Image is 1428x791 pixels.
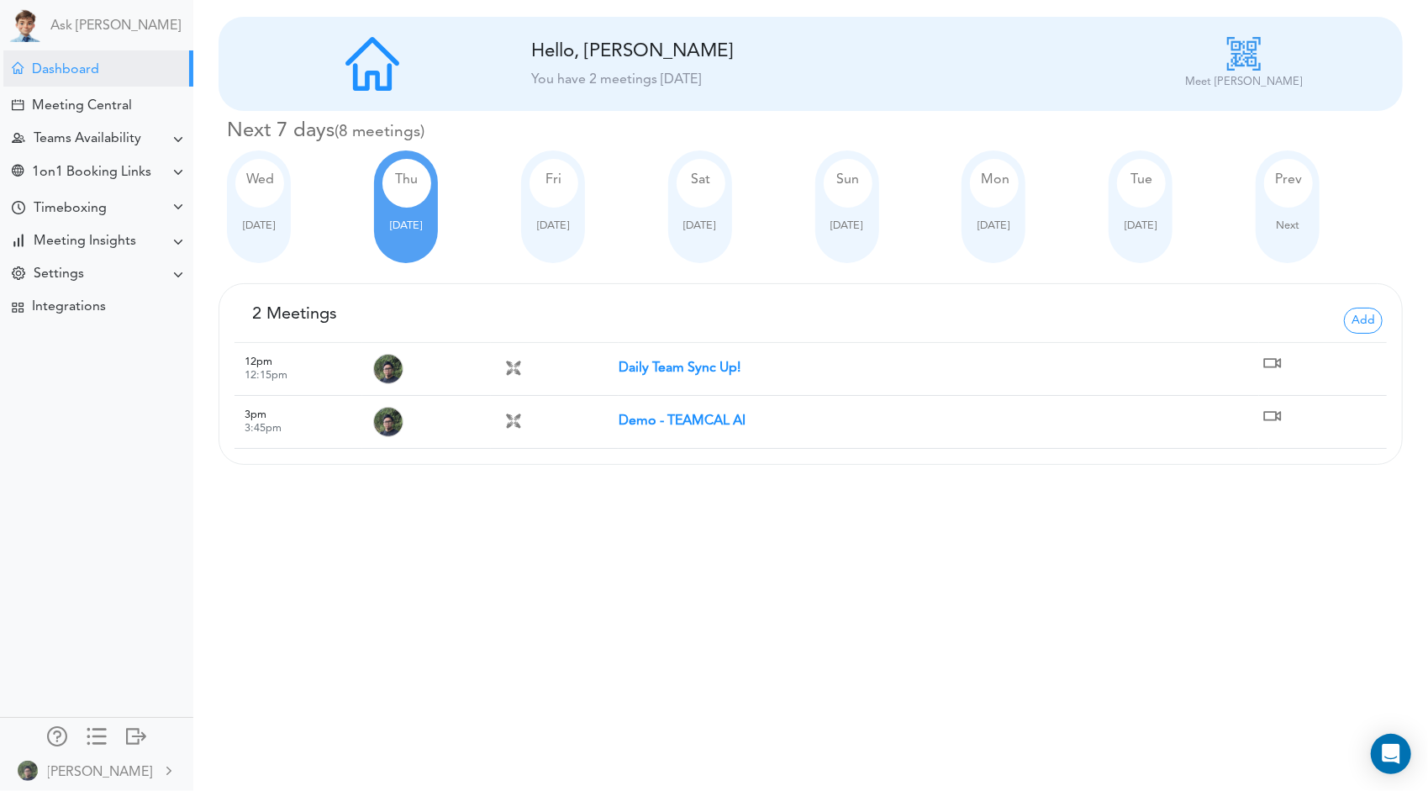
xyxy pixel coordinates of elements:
[2,751,192,789] a: [PERSON_NAME]
[12,302,24,314] div: TEAMCAL AI Workflow Apps
[1259,350,1286,377] img: https://us06web.zoom.us/j/6503929270?pwd=ib5uQR2S3FCPJwbgPwoLAQZUDK0A5A.1
[87,726,107,750] a: Change side menu
[619,361,740,375] strong: Daily Team Sync Up!
[545,173,561,187] span: Fri
[8,8,42,42] img: Powered by TEAMCAL AI
[1130,173,1152,187] span: Tue
[1344,308,1383,334] span: Add Calendar
[12,99,24,111] div: Create Meeting
[836,173,859,187] span: Sun
[12,62,24,74] div: Meeting Dashboard
[12,165,24,181] div: Share Meeting Link
[1276,220,1299,231] span: Next 7 days
[246,173,274,187] span: Wed
[977,220,1009,231] span: [DATE]
[831,220,863,231] span: [DATE]
[32,62,99,78] div: Dashboard
[227,119,1403,144] h4: Next 7 days
[18,761,38,781] img: 9k=
[47,726,67,750] a: Manage Members and Externals
[1125,220,1157,231] span: [DATE]
[243,220,275,231] span: [DATE]
[1344,312,1383,325] a: Add
[1186,74,1303,91] p: Meet [PERSON_NAME]
[12,201,25,217] div: Time Your Goals
[531,70,1091,90] div: You have 2 meetings [DATE]
[505,360,522,377] img: All Hands meeting with 10 attendees bhavi@teamcalendar.aihitashamehta.design@gmail.com,jagik22@gm...
[390,220,422,231] span: [DATE]
[34,234,136,250] div: Meeting Insights
[395,173,418,187] span: Thu
[32,299,106,315] div: Integrations
[684,220,716,231] span: [DATE]
[531,40,901,63] div: Hello, [PERSON_NAME]
[252,306,337,323] span: 2 Meetings
[32,98,132,114] div: Meeting Central
[34,266,84,282] div: Settings
[87,726,107,743] div: Show only icons
[537,220,569,231] span: [DATE]
[373,407,403,437] img: Organizer Raj Lal
[373,354,403,384] img: Organizer Raj Lal
[34,201,107,217] div: Timeboxing
[50,18,181,34] a: Ask [PERSON_NAME]
[48,762,153,783] div: [PERSON_NAME]
[34,131,141,147] div: Teams Availability
[1227,37,1261,71] img: qr-code_icon.png
[1371,734,1411,774] div: Open Intercom Messenger
[1275,173,1302,187] span: Previous 7 days
[619,414,746,428] strong: Demo - TEAMCAL AI
[245,409,266,420] span: 3pm
[245,423,282,434] small: 3:45pm
[505,413,522,430] img: All Hands meeting with 10 attendees bhavi@teamcalendar.aihitashamehta.design@gmail.com,jagik22@gm...
[981,173,1009,187] span: Mon
[47,726,67,743] div: Manage Members and Externals
[32,165,151,181] div: 1on1 Booking Links
[335,124,424,140] small: 8 meetings this week
[245,370,287,381] small: 12:15pm
[245,356,272,367] span: 12pm
[691,173,710,187] span: Sat
[1259,403,1286,430] img: https://us06web.zoom.us/j/6503929270?pwd=ib5uQR2S3FCPJwbgPwoLAQZUDK0A5A.1
[126,726,146,743] div: Log out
